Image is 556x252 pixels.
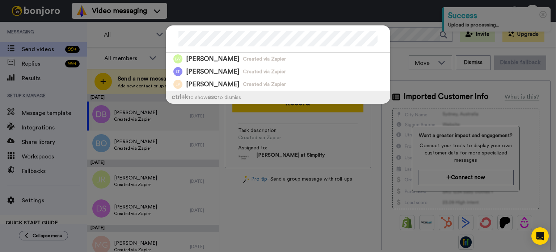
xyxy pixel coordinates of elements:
[207,94,218,100] span: esc
[243,81,286,88] span: Created via Zapier
[173,80,182,89] img: Image of Lucy Powers
[172,94,188,100] span: ctrl +k
[531,227,549,245] div: Open Intercom Messenger
[186,54,239,63] span: [PERSON_NAME]
[243,55,286,63] span: Created via Zapier
[243,68,286,75] span: Created via Zapier
[166,78,390,91] a: Image of Lucy Powers[PERSON_NAME]Created via Zapier
[186,67,239,76] span: [PERSON_NAME]
[166,53,390,65] a: Image of Lucy Weiland[PERSON_NAME]Created via Zapier
[186,80,239,89] span: [PERSON_NAME]
[173,54,182,63] img: Image of Lucy Weiland
[173,67,182,76] img: Image of Lucy Taggart
[166,65,390,78] a: Image of Lucy Taggart[PERSON_NAME]Created via Zapier
[166,91,390,103] div: to show to dismiss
